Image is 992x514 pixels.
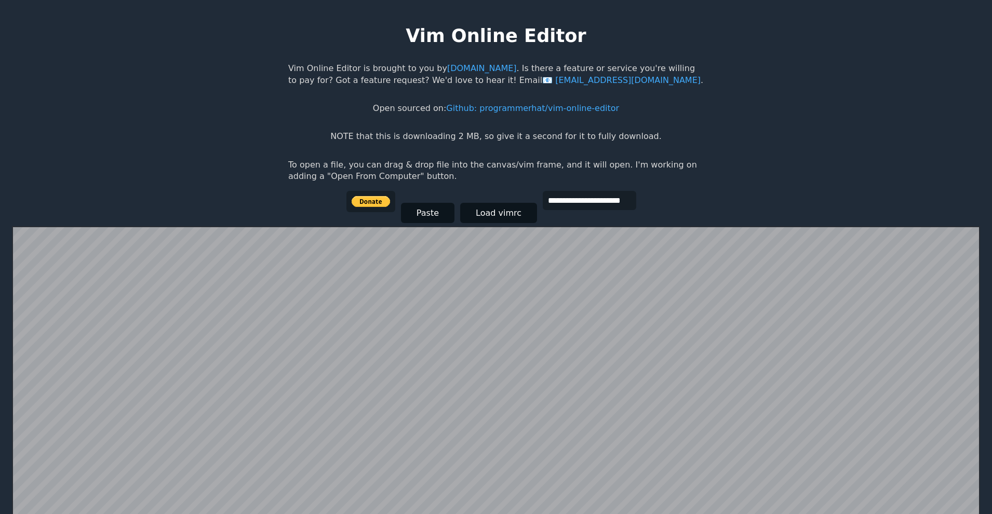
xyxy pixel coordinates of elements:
[401,203,454,223] button: Paste
[542,75,701,85] a: [EMAIL_ADDRESS][DOMAIN_NAME]
[373,103,619,114] p: Open sourced on:
[288,159,704,183] p: To open a file, you can drag & drop file into the canvas/vim frame, and it will open. I'm working...
[288,63,704,86] p: Vim Online Editor is brought to you by . Is there a feature or service you're willing to pay for?...
[446,103,619,113] a: Github: programmerhat/vim-online-editor
[460,203,537,223] button: Load vimrc
[406,23,586,48] h1: Vim Online Editor
[447,63,517,73] a: [DOMAIN_NAME]
[330,131,661,142] p: NOTE that this is downloading 2 MB, so give it a second for it to fully download.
